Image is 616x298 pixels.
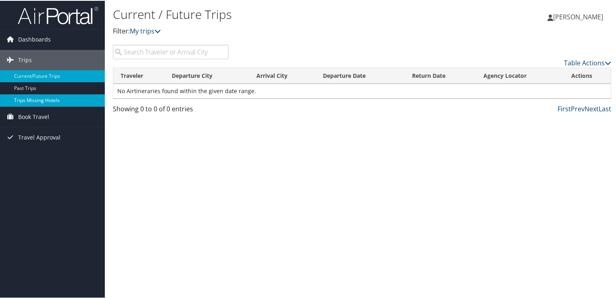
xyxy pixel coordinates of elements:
a: Table Actions [564,58,611,67]
span: Book Travel [18,106,49,126]
span: Travel Approval [18,127,60,147]
th: Arrival City: activate to sort column ascending [249,67,316,83]
span: Dashboards [18,29,51,49]
th: Traveler: activate to sort column ascending [113,67,164,83]
th: Return Date: activate to sort column ascending [405,67,476,83]
span: [PERSON_NAME] [553,12,603,21]
h1: Current / Future Trips [113,5,445,22]
a: [PERSON_NAME] [547,4,611,28]
a: First [558,104,571,113]
div: Showing 0 to 0 of 0 entries [113,103,229,117]
th: Actions [564,67,611,83]
a: My trips [130,26,161,35]
a: Prev [571,104,585,113]
img: airportal-logo.png [18,5,98,24]
a: Last [599,104,611,113]
p: Filter: [113,25,445,36]
th: Departure Date: activate to sort column descending [316,67,405,83]
td: No Airtineraries found within the given date range. [113,83,611,98]
input: Search Traveler or Arrival City [113,44,229,58]
a: Next [585,104,599,113]
span: Trips [18,49,32,69]
th: Agency Locator: activate to sort column ascending [476,67,564,83]
th: Departure City: activate to sort column ascending [164,67,249,83]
